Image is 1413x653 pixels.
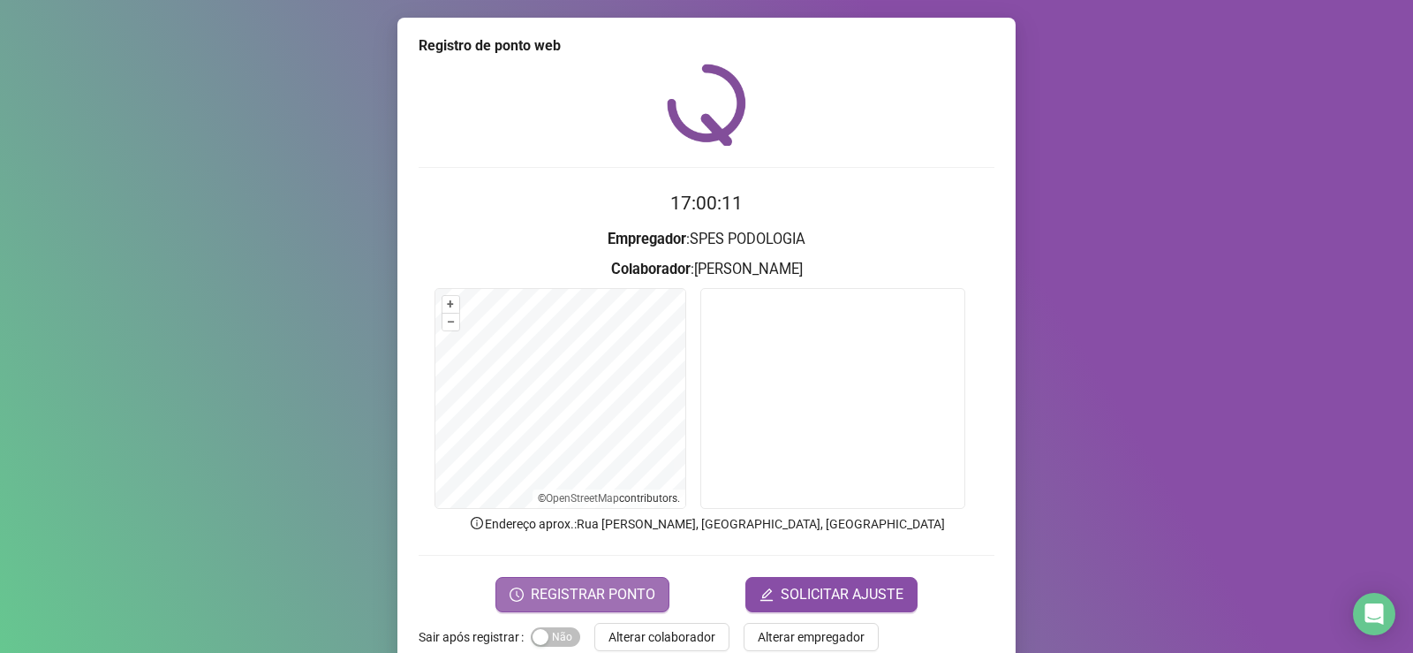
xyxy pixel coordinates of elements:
span: edit [759,588,774,602]
button: – [442,314,459,330]
p: Endereço aprox. : Rua [PERSON_NAME], [GEOGRAPHIC_DATA], [GEOGRAPHIC_DATA] [419,514,994,534]
span: Alterar colaborador [608,627,715,647]
h3: : [PERSON_NAME] [419,258,994,281]
span: info-circle [469,515,485,531]
span: SOLICITAR AJUSTE [781,584,903,605]
h3: : SPES PODOLOGIA [419,228,994,251]
button: editSOLICITAR AJUSTE [745,577,918,612]
a: OpenStreetMap [546,492,619,505]
strong: Colaborador [611,261,691,277]
button: Alterar empregador [744,623,879,651]
span: Alterar empregador [758,627,865,647]
time: 17:00:11 [670,193,743,214]
div: Registro de ponto web [419,35,994,57]
button: + [442,296,459,313]
span: clock-circle [510,588,524,602]
strong: Empregador [608,231,686,247]
li: © contributors. [538,492,680,505]
span: REGISTRAR PONTO [531,584,655,605]
button: Alterar colaborador [594,623,729,651]
label: Sair após registrar [419,623,531,651]
div: Open Intercom Messenger [1353,593,1395,635]
img: QRPoint [667,64,746,146]
button: REGISTRAR PONTO [495,577,669,612]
